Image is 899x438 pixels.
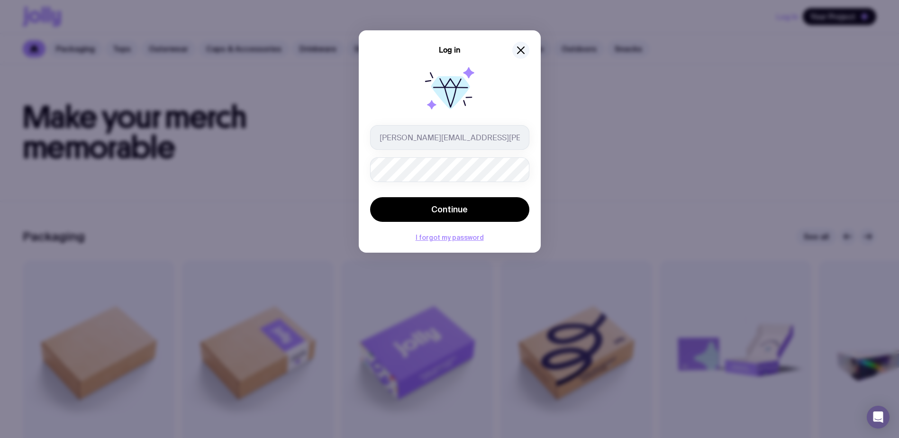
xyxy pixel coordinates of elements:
h5: Log in [439,46,461,55]
button: I forgot my password [416,234,484,241]
div: Open Intercom Messenger [867,406,890,429]
button: Continue [370,197,529,222]
input: you@email.com [370,125,529,150]
span: Continue [431,204,468,215]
